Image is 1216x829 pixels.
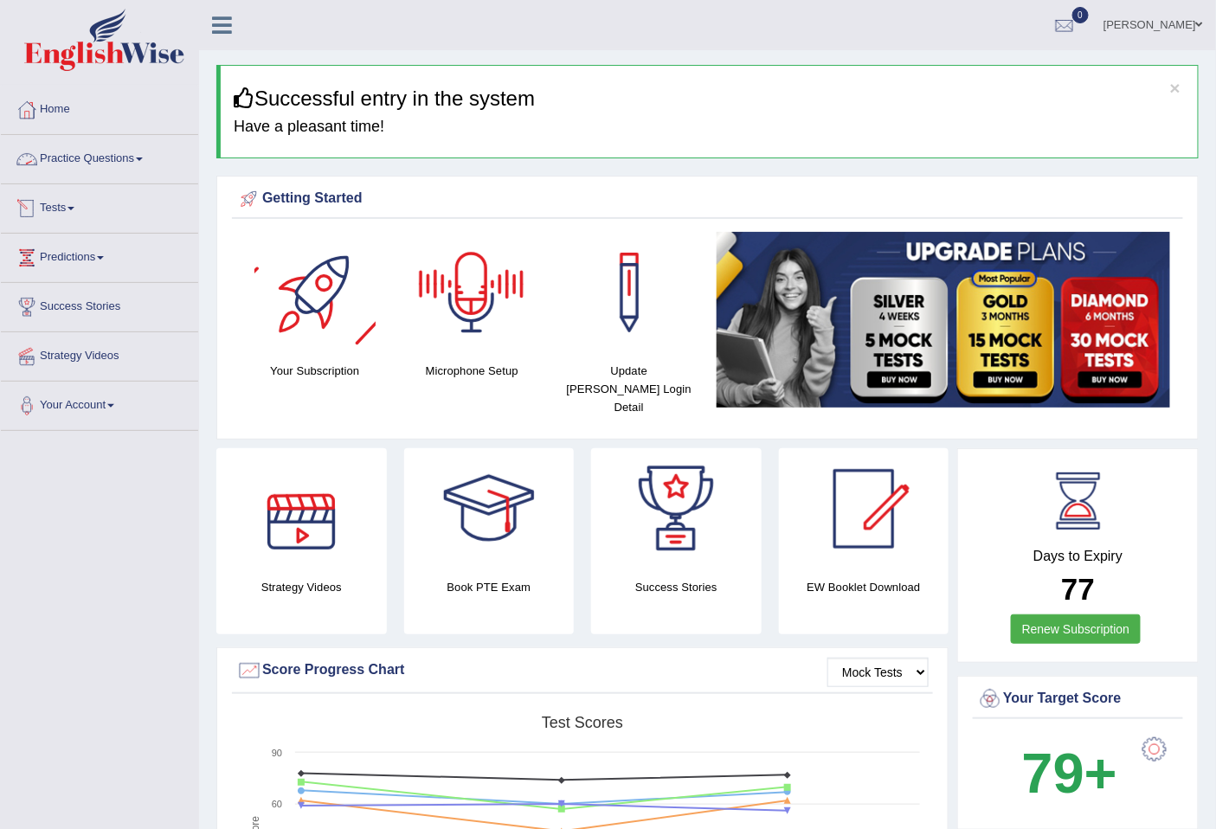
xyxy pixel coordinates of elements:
a: Success Stories [1,283,198,326]
div: Your Target Score [977,686,1179,712]
div: Score Progress Chart [236,658,929,684]
a: Predictions [1,234,198,277]
h4: Book PTE Exam [404,578,575,596]
b: 77 [1061,572,1095,606]
tspan: Test scores [542,714,623,731]
img: small5.jpg [717,232,1171,408]
a: Your Account [1,382,198,425]
a: Practice Questions [1,135,198,178]
a: Renew Subscription [1011,614,1142,644]
h4: Your Subscription [245,362,385,380]
h4: Have a pleasant time! [234,119,1185,136]
a: Strategy Videos [1,332,198,376]
text: 60 [272,799,282,809]
h4: Success Stories [591,578,762,596]
h4: Days to Expiry [977,549,1179,564]
h4: Update [PERSON_NAME] Login Detail [559,362,699,416]
a: Home [1,86,198,129]
div: Getting Started [236,186,1179,212]
button: × [1170,79,1181,97]
h4: EW Booklet Download [779,578,949,596]
a: Tests [1,184,198,228]
b: 79+ [1022,742,1117,805]
h4: Microphone Setup [402,362,543,380]
span: 0 [1072,7,1090,23]
text: 90 [272,748,282,758]
h3: Successful entry in the system [234,87,1185,110]
h4: Strategy Videos [216,578,387,596]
